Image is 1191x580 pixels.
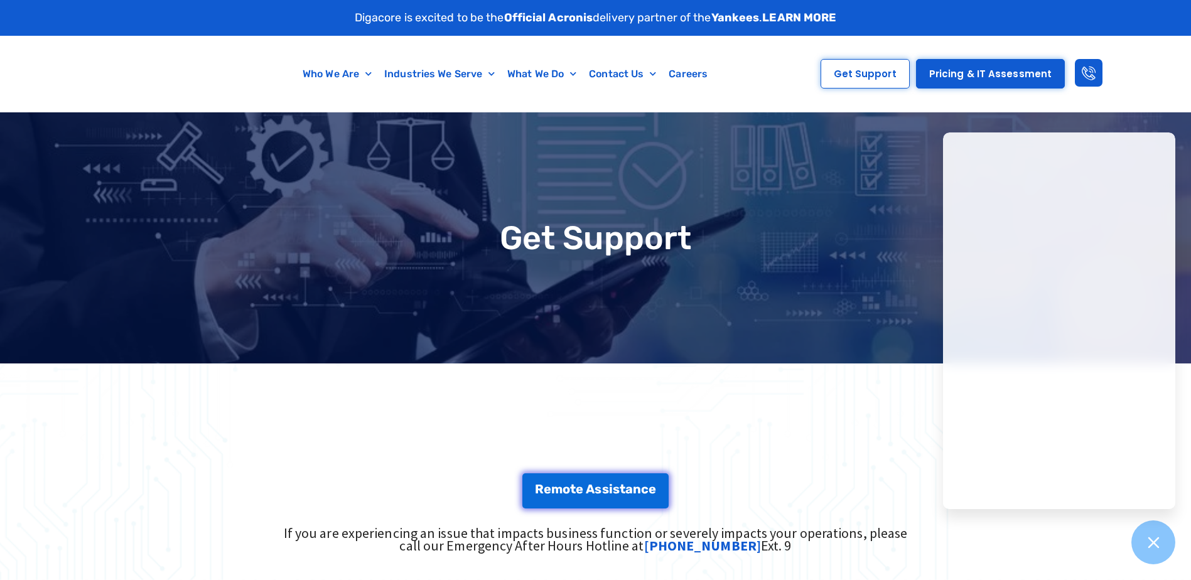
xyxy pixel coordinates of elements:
[535,483,544,495] span: R
[602,483,609,495] span: s
[24,42,174,105] img: Digacore logo 1
[274,527,917,552] div: If you are experiencing an issue that impacts business function or severely impacts your operatio...
[583,60,662,89] a: Contact Us
[609,483,613,495] span: i
[916,59,1065,89] a: Pricing & IT Assessment
[576,483,583,495] span: e
[625,483,633,495] span: a
[595,483,601,495] span: s
[711,11,760,24] strong: Yankees
[378,60,501,89] a: Industries We Serve
[522,473,669,508] a: Remote Assistance
[296,60,378,89] a: Who We Are
[644,537,761,554] a: [PHONE_NUMBER]
[586,483,595,495] span: A
[563,483,570,495] span: o
[662,60,714,89] a: Careers
[504,11,593,24] strong: Official Acronis
[821,59,910,89] a: Get Support
[570,483,576,495] span: t
[551,483,563,495] span: m
[613,483,620,495] span: s
[649,483,656,495] span: e
[501,60,583,89] a: What We Do
[544,483,551,495] span: e
[234,60,776,89] nav: Menu
[6,222,1185,254] h1: Get Support
[355,9,837,26] p: Digacore is excited to be the delivery partner of the .
[943,132,1175,509] iframe: Chatgenie Messenger
[929,69,1052,78] span: Pricing & IT Assessment
[633,483,641,495] span: n
[620,483,625,495] span: t
[641,483,649,495] span: c
[762,11,836,24] a: LEARN MORE
[834,69,897,78] span: Get Support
